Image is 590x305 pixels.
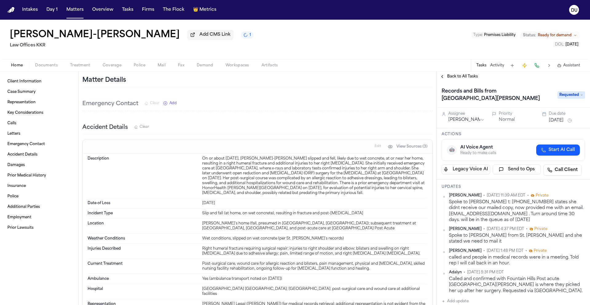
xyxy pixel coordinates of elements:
button: Matters [64,4,86,15]
span: Type : [473,33,483,37]
span: Coverage [103,63,121,68]
div: Due date [549,111,585,116]
button: Add New [163,101,177,106]
span: Clear [140,125,149,129]
h3: Updates [442,184,585,189]
a: Key Considerations [5,108,73,118]
button: Firms [140,4,157,15]
button: Intakes [20,4,40,15]
button: Legacy Voice AI [442,164,490,174]
button: crownMetrics [191,4,219,15]
button: Edit DOL: 2024-12-09 [553,42,580,48]
span: • [526,227,528,232]
dt: Incident Type [88,211,199,216]
span: Clear [150,101,159,106]
span: Ready for demand [538,33,572,38]
div: Wet conditions, slipped on wet concrete (per St. [PERSON_NAME]'s records) [202,236,427,241]
a: Emergency Contact [5,139,73,149]
button: Day 1 [44,4,60,15]
a: Employment [5,212,73,222]
dt: Injuries Described [88,246,199,256]
button: Assistant [557,63,580,68]
button: [DATE] [549,117,564,124]
h1: [PERSON_NAME]-[PERSON_NAME] [10,30,180,41]
span: Mail [158,63,166,68]
a: Police [5,192,73,201]
button: Tasks [120,4,136,15]
a: Home [7,7,15,13]
h3: Emergency Contact [82,100,138,108]
span: Treatment [70,63,90,68]
span: [DATE] 1:48 PM EDT [487,248,524,253]
div: Assignee [448,111,485,116]
button: Clear Emergency Contact [144,101,159,106]
dt: Hospital [88,287,199,296]
span: Private [534,227,547,232]
div: Ready to make calls [460,151,496,156]
span: 1 [250,33,251,38]
div: [PERSON_NAME]'s home (fall, presumed in [GEOGRAPHIC_DATA], [GEOGRAPHIC_DATA]); subsequent treatme... [202,221,427,231]
dt: Weather Conditions [88,236,199,241]
div: [GEOGRAPHIC_DATA] [GEOGRAPHIC_DATA]; [GEOGRAPHIC_DATA]; post-surgical care and wound care at addi... [202,287,427,296]
a: Additional Parties [5,202,73,212]
span: Home [11,63,23,68]
div: Spoke to [PERSON_NAME] from St. [PERSON_NAME] and she stated we need to mail it [449,233,585,245]
a: Representation [5,97,73,107]
button: Start AI Call [536,145,580,156]
h1: Records and Bills from [GEOGRAPHIC_DATA][PERSON_NAME] [439,86,554,104]
div: Slip and fall (at home, on wet concrete), resulting in fracture and post-[MEDICAL_DATA] [202,211,427,216]
span: • [527,193,529,198]
button: Change status from Ready for demand [520,32,580,39]
button: Back to All Tasks [437,74,481,79]
dt: Current Treatment [88,261,199,271]
button: View Sources (3) [385,142,431,152]
img: Finch Logo [7,7,15,13]
button: Overview [90,4,116,15]
div: called and people in medical records were in a meeting. Told rep I will call back in an hour. [449,255,585,267]
button: Edit matter name [10,30,180,41]
button: Tasks [476,63,486,68]
h3: Actions [442,132,585,137]
div: AI Voice Agent [460,145,496,151]
span: Adalyn [449,270,462,275]
span: [PERSON_NAME] [449,227,482,232]
span: [DATE] 5:31 PM EDT [467,270,504,275]
a: Damages [5,160,73,170]
a: Call Client [543,164,582,176]
div: Called and confirmed with Fountain Hills Post acute [GEOGRAPHIC_DATA][PERSON_NAME] is where they ... [449,276,585,294]
span: Add [169,101,177,106]
dt: Location [88,221,199,231]
span: [DATE] 11:39 AM EDT [487,193,525,198]
a: The Flock [160,4,187,15]
span: Edit [375,144,381,149]
span: [PERSON_NAME] [449,193,482,198]
span: Workspaces [226,63,249,68]
a: Prior Lawsuits [5,223,73,233]
span: Private [534,248,547,253]
span: Private [536,193,549,198]
span: Fax [178,63,184,68]
a: Accident Details [5,150,73,160]
span: • [464,270,465,275]
button: Activity [490,63,504,68]
span: [DATE] 4:37 PM EDT [487,227,524,232]
dt: Description [88,156,199,196]
button: Add Task [508,61,517,70]
span: 🤖 [449,147,454,153]
span: Add CMS Link [199,32,230,38]
span: Back to All Tasks [447,74,478,79]
button: Normal [499,117,515,123]
button: Send to Ops [493,164,541,174]
button: Snooze task [566,117,573,124]
span: Documents [35,63,58,68]
span: DOL : [555,43,564,46]
span: [DATE] [565,43,578,46]
div: [DATE] [202,201,427,206]
span: Police [134,63,145,68]
span: Start AI Call [549,147,575,153]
